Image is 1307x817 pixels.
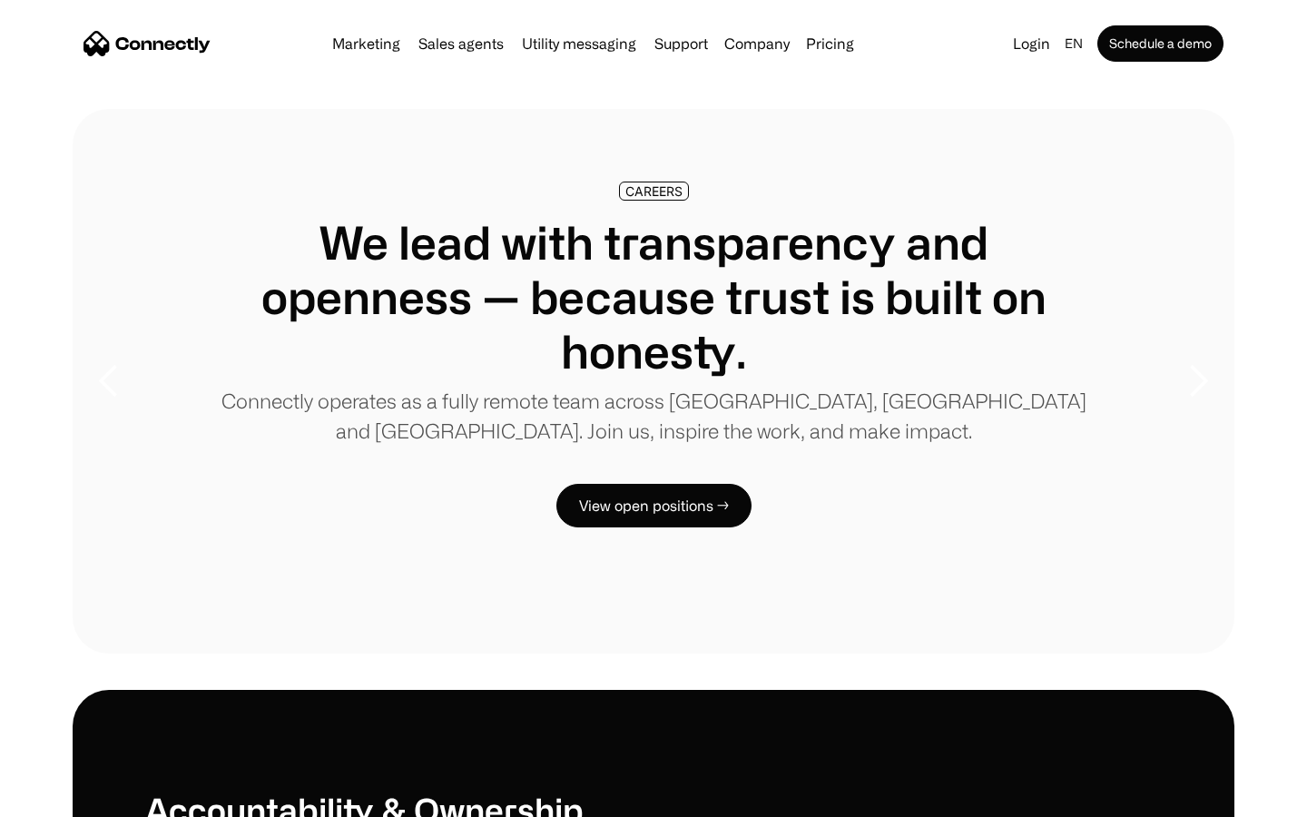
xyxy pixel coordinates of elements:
a: Marketing [325,36,408,51]
div: Company [724,31,790,56]
div: en [1065,31,1083,56]
a: Schedule a demo [1097,25,1223,62]
a: Pricing [799,36,861,51]
h1: We lead with transparency and openness — because trust is built on honesty. [218,215,1089,379]
a: View open positions → [556,484,752,527]
p: Connectly operates as a fully remote team across [GEOGRAPHIC_DATA], [GEOGRAPHIC_DATA] and [GEOGRA... [218,386,1089,446]
a: Support [647,36,715,51]
a: Utility messaging [515,36,644,51]
aside: Language selected: English [18,783,109,811]
div: CAREERS [625,184,683,198]
a: Login [1006,31,1057,56]
ul: Language list [36,785,109,811]
a: Sales agents [411,36,511,51]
